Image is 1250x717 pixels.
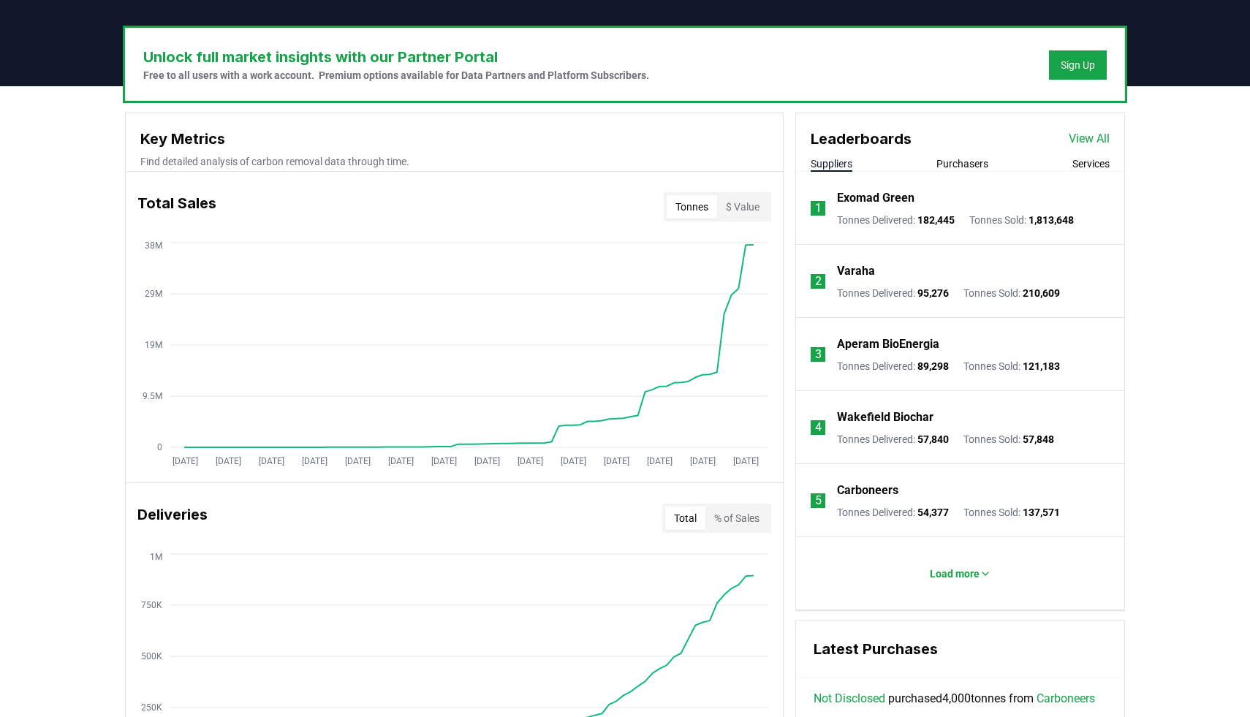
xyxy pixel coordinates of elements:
tspan: [DATE] [216,456,241,466]
tspan: [DATE] [345,456,371,466]
tspan: [DATE] [173,456,198,466]
tspan: 29M [145,289,162,299]
tspan: [DATE] [733,456,759,466]
p: Tonnes Sold : [969,213,1074,227]
p: Tonnes Sold : [963,432,1054,447]
h3: Leaderboards [811,128,912,150]
tspan: 38M [145,240,162,251]
span: 89,298 [917,360,949,372]
button: Load more [918,559,1003,588]
h3: Total Sales [137,192,216,221]
a: Carboneers [1037,690,1095,707]
a: Aperam BioEnergia [837,335,939,353]
span: 57,848 [1023,433,1054,445]
p: Tonnes Delivered : [837,432,949,447]
tspan: 9.5M [143,391,162,401]
p: 5 [815,492,822,509]
tspan: [DATE] [431,456,457,466]
button: Suppliers [811,156,852,171]
p: Tonnes Delivered : [837,286,949,300]
tspan: 1M [150,552,162,562]
p: Find detailed analysis of carbon removal data through time. [140,154,768,169]
button: Purchasers [936,156,988,171]
p: 3 [815,346,822,363]
h3: Key Metrics [140,128,768,150]
tspan: 500K [141,651,162,661]
p: Tonnes Delivered : [837,213,955,227]
p: 2 [815,273,822,290]
tspan: [DATE] [388,456,414,466]
button: Total [665,507,705,530]
a: Not Disclosed [814,690,885,707]
span: 210,609 [1023,287,1060,299]
tspan: [DATE] [259,456,284,466]
a: Carboneers [837,482,898,499]
tspan: [DATE] [647,456,673,466]
a: View All [1069,130,1110,148]
a: Wakefield Biochar [837,409,933,426]
a: Varaha [837,262,875,280]
p: 1 [815,200,822,217]
span: 121,183 [1023,360,1060,372]
span: 182,445 [917,214,955,226]
a: Sign Up [1061,58,1095,72]
h3: Unlock full market insights with our Partner Portal [143,46,649,68]
span: purchased 4,000 tonnes from [814,690,1095,707]
h3: Deliveries [137,504,208,533]
p: Tonnes Delivered : [837,359,949,373]
p: Tonnes Delivered : [837,505,949,520]
button: Sign Up [1049,50,1107,80]
p: 4 [815,419,822,436]
p: Tonnes Sold : [963,505,1060,520]
button: Services [1072,156,1110,171]
button: $ Value [717,195,768,219]
span: 95,276 [917,287,949,299]
tspan: [DATE] [561,456,586,466]
span: 54,377 [917,507,949,518]
tspan: [DATE] [690,456,716,466]
tspan: [DATE] [604,456,629,466]
span: 57,840 [917,433,949,445]
tspan: 0 [157,442,162,452]
tspan: 750K [141,600,162,610]
tspan: [DATE] [302,456,327,466]
h3: Latest Purchases [814,638,1107,660]
p: Load more [930,566,980,581]
span: 1,813,648 [1029,214,1074,226]
button: % of Sales [705,507,768,530]
tspan: 19M [145,340,162,350]
tspan: 250K [141,702,162,713]
button: Tonnes [667,195,717,219]
a: Exomad Green [837,189,914,207]
span: 137,571 [1023,507,1060,518]
p: Tonnes Sold : [963,286,1060,300]
tspan: [DATE] [474,456,500,466]
p: Free to all users with a work account. Premium options available for Data Partners and Platform S... [143,68,649,83]
p: Tonnes Sold : [963,359,1060,373]
tspan: [DATE] [518,456,543,466]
